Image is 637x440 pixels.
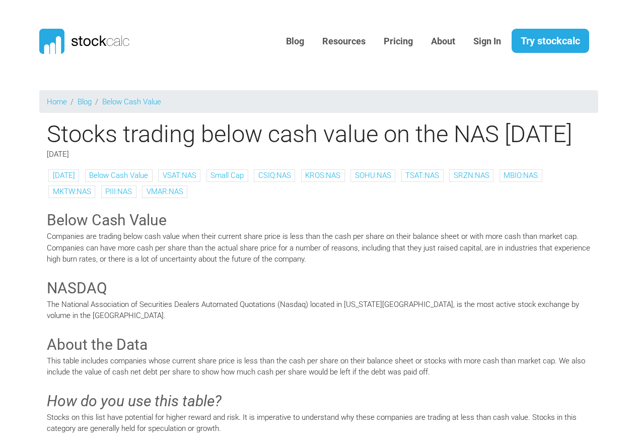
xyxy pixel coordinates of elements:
[47,412,591,434] p: Stocks on this list have potential for higher reward and risk. It is imperative to understand why...
[47,355,591,378] p: This table includes companies whose current share price is less than the cash per share on their ...
[163,171,196,180] a: VSAT:NAS
[305,171,340,180] a: KROS:NAS
[278,29,312,54] a: Blog
[504,171,538,180] a: MBIO:NAS
[423,29,463,54] a: About
[47,210,591,231] h3: Below Cash Value
[47,97,67,106] a: Home
[102,97,161,106] a: Below Cash Value
[47,391,591,412] h3: How do you use this table?
[454,171,489,180] a: SRZN:NAS
[47,278,591,299] h3: NASDAQ
[47,299,591,322] p: The National Association of Securities Dealers Automated Quotations (Nasdaq) located in [US_STATE...
[39,120,598,148] h1: Stocks trading below cash value on the NAS [DATE]
[47,334,591,355] h3: About the Data
[78,97,92,106] a: Blog
[355,171,391,180] a: SOHU:NAS
[210,171,244,180] a: Small Cap
[53,187,91,196] a: MKTW:NAS
[89,171,148,180] a: Below Cash Value
[105,187,132,196] a: PIII:NAS
[376,29,420,54] a: Pricing
[466,29,509,54] a: Sign In
[258,171,291,180] a: CSIQ:NAS
[47,150,69,159] span: [DATE]
[405,171,439,180] a: TSAT:NAS
[39,90,598,113] nav: breadcrumb
[47,231,591,265] p: Companies are trading below cash value when their current share price is less than the cash per s...
[147,187,183,196] a: VMAR:NAS
[53,171,75,180] a: [DATE]
[512,29,589,53] a: Try stockcalc
[315,29,373,54] a: Resources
